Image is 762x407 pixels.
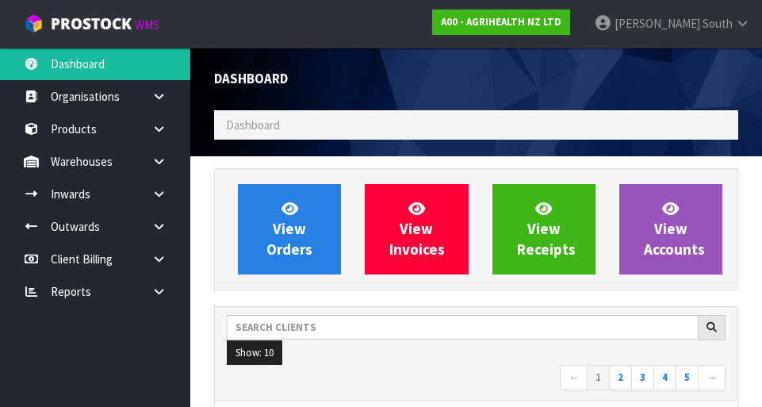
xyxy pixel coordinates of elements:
a: ViewReceipts [492,184,595,275]
a: 3 [631,365,654,390]
span: Dashboard [226,117,280,132]
span: ProStock [51,13,132,34]
a: 1 [587,365,610,390]
a: 4 [653,365,676,390]
small: WMS [135,17,159,33]
strong: A00 - AGRIHEALTH NZ LTD [441,15,561,29]
input: Search clients [227,315,699,340]
button: Show: 10 [227,340,282,366]
span: [PERSON_NAME] [615,16,700,31]
span: View Invoices [389,199,445,259]
span: Dashboard [214,70,288,87]
a: ← [560,365,588,390]
a: 2 [609,365,632,390]
a: ViewAccounts [619,184,722,275]
a: ViewInvoices [365,184,468,275]
a: → [698,365,726,390]
span: View Orders [266,199,312,259]
a: A00 - AGRIHEALTH NZ LTD [432,10,570,35]
span: South [703,16,733,31]
a: ViewOrders [238,184,341,275]
img: cube-alt.png [24,13,44,33]
a: 5 [676,365,699,390]
span: View Receipts [517,199,576,259]
nav: Page navigation [227,365,726,393]
span: View Accounts [644,199,705,259]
